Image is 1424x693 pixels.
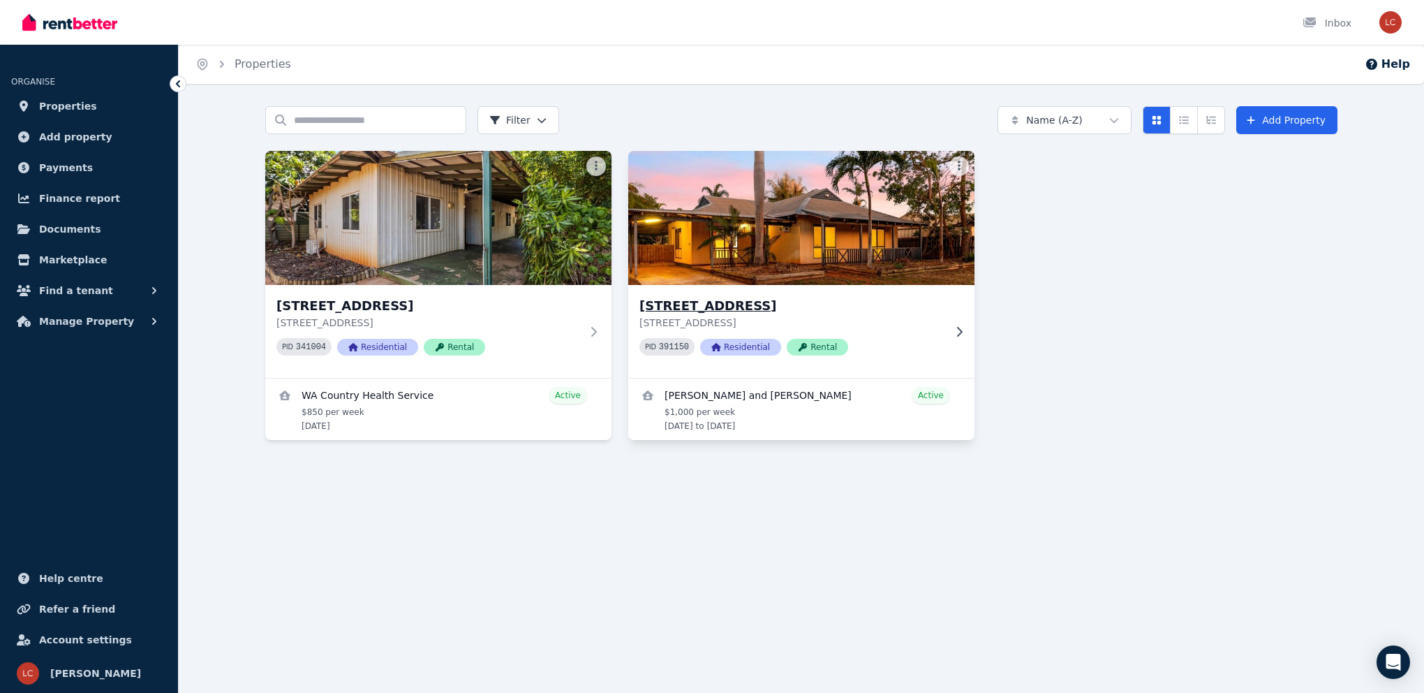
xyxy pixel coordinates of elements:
[949,156,969,176] button: More options
[787,339,848,356] span: Rental
[276,296,581,316] h3: [STREET_ADDRESS]
[39,570,103,587] span: Help centre
[235,57,291,71] a: Properties
[424,339,485,356] span: Rental
[11,123,167,151] a: Add property
[1379,11,1402,34] img: Luke Conley
[296,342,326,352] code: 341004
[282,343,293,351] small: PID
[179,45,308,84] nav: Breadcrumb
[39,129,112,145] span: Add property
[1377,645,1410,679] div: Open Intercom Messenger
[11,277,167,305] button: Find a tenant
[11,215,167,243] a: Documents
[1303,16,1351,30] div: Inbox
[1197,106,1225,134] button: Expanded list view
[700,339,781,356] span: Residential
[997,106,1132,134] button: Name (A-Z)
[477,106,559,134] button: Filter
[11,77,55,87] span: ORGANISE
[1143,106,1225,134] div: View options
[265,151,611,378] a: 7B De Pledge Way, Cable Beach[STREET_ADDRESS][STREET_ADDRESS]PID 341004ResidentialRental
[628,379,974,440] a: View details for Maddison and Rory Fletcher
[11,564,167,592] a: Help centre
[1236,106,1337,134] a: Add Property
[639,316,944,330] p: [STREET_ADDRESS]
[489,113,531,127] span: Filter
[11,154,167,182] a: Payments
[39,159,93,176] span: Payments
[276,316,581,330] p: [STREET_ADDRESS]
[586,156,606,176] button: More options
[1365,56,1410,73] button: Help
[620,147,984,289] img: 12 Curlew St, Djugun
[39,190,120,207] span: Finance report
[39,282,113,299] span: Find a tenant
[17,662,39,685] img: Luke Conley
[337,339,418,356] span: Residential
[628,151,974,378] a: 12 Curlew St, Djugun[STREET_ADDRESS][STREET_ADDRESS]PID 391150ResidentialRental
[11,307,167,335] button: Manage Property
[39,251,107,268] span: Marketplace
[39,98,97,115] span: Properties
[39,221,101,238] span: Documents
[11,92,167,120] a: Properties
[265,151,611,285] img: 7B De Pledge Way, Cable Beach
[22,12,117,33] img: RentBetter
[11,626,167,654] a: Account settings
[11,595,167,623] a: Refer a friend
[11,246,167,274] a: Marketplace
[11,184,167,212] a: Finance report
[645,343,656,351] small: PID
[1143,106,1171,134] button: Card view
[39,313,134,330] span: Manage Property
[50,665,141,682] span: [PERSON_NAME]
[39,601,115,618] span: Refer a friend
[1026,113,1083,127] span: Name (A-Z)
[265,379,611,440] a: View details for WA Country Health Service
[659,342,689,352] code: 391150
[639,296,944,316] h3: [STREET_ADDRESS]
[39,632,132,648] span: Account settings
[1170,106,1198,134] button: Compact list view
